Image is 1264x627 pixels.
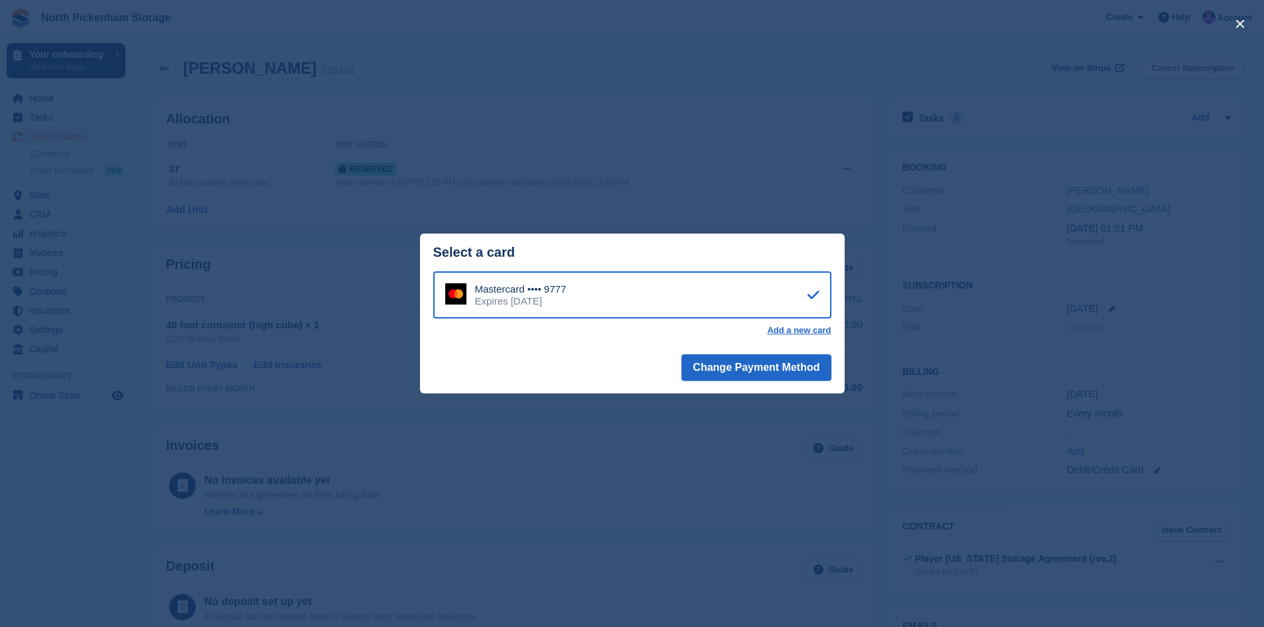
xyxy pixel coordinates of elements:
[681,354,831,381] button: Change Payment Method
[475,283,567,295] div: Mastercard •••• 9777
[433,245,831,260] div: Select a card
[475,295,567,307] div: Expires [DATE]
[445,283,466,305] img: Mastercard Logo
[767,325,831,336] a: Add a new card
[1229,13,1251,35] button: close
